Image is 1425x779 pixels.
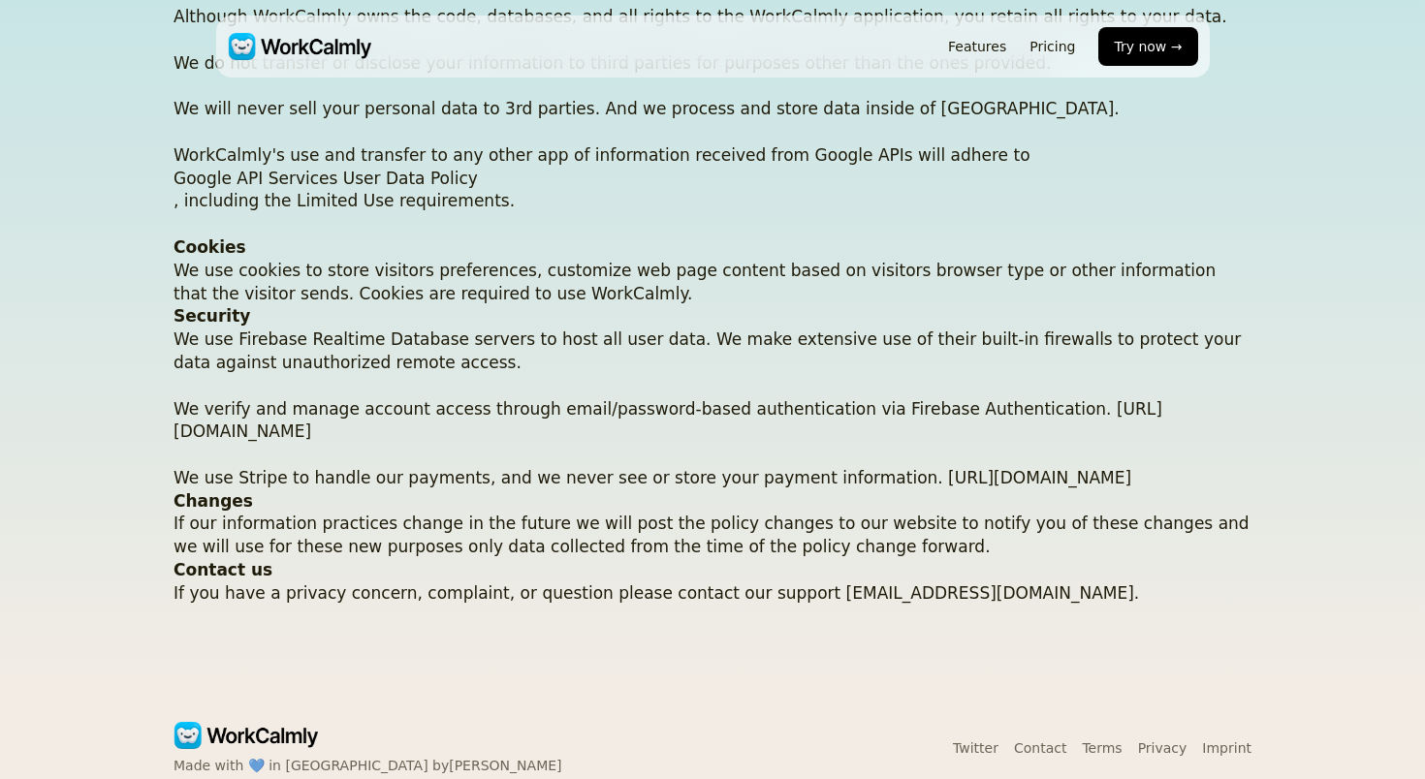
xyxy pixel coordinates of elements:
a: [PERSON_NAME] [449,757,561,776]
strong: Cookies [174,237,246,257]
a: Pricing [1029,39,1075,54]
p: If our information practices change in the future we will post the policy changes to our website ... [174,513,1251,559]
a: Privacy [1138,740,1187,756]
img: WorkCalmly Logo [228,33,372,60]
img: WorkCalmly Logo [174,722,318,749]
strong: Contact us [174,560,272,579]
a: Imprint [1202,740,1251,756]
p: We use cookies to store visitors preferences, customize web page content based on visitors browse... [174,260,1251,306]
p: If you have a privacy concern, complaint, or question please contact our support [EMAIL_ADDRESS][... [174,582,1251,606]
p: Made with 💙 in [GEOGRAPHIC_DATA] by [174,757,562,776]
p: We use Firebase Realtime Database servers to host all user data. We make extensive use of their b... [174,328,1251,490]
strong: Changes [174,491,253,511]
strong: Security [174,306,250,326]
a: Twitter [953,740,998,756]
a: Terms [1082,740,1122,756]
a: Features [948,39,1006,54]
button: Try now → [1098,27,1197,66]
a: Google API Services User Data Policy [174,168,1251,191]
a: Contact [1014,740,1066,756]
